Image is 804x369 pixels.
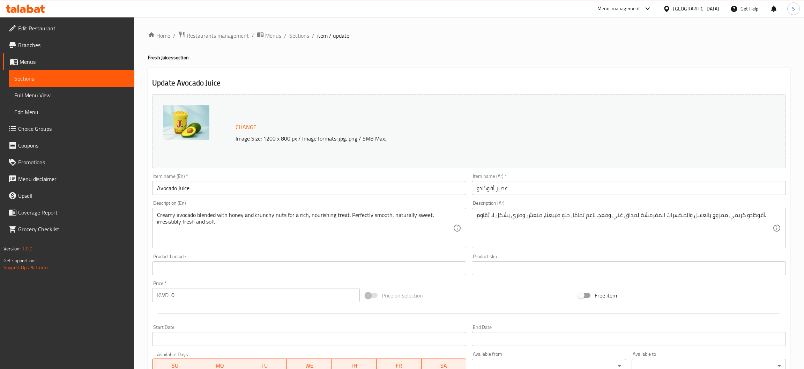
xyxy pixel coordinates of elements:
[187,31,249,40] span: Restaurants management
[3,137,134,154] a: Coupons
[163,105,209,140] img: mmw_638929304744932404
[9,104,134,120] a: Edit Menu
[157,291,169,299] p: KWD
[18,41,129,49] span: Branches
[3,20,134,37] a: Edit Restaurant
[233,134,692,143] p: Image Size: 1200 x 800 px / Image formats: jpg, png / 5MB Max.
[257,31,281,40] a: Menus
[233,120,259,134] button: Change
[595,291,617,300] span: Free item
[317,31,349,40] span: item / update
[148,54,790,61] h4: Fresh Juices section
[3,37,134,53] a: Branches
[3,53,134,70] a: Menus
[3,154,134,171] a: Promotions
[477,212,773,245] textarea: أفوكادو كريمي ممزوج بالعسل والمكسرات المقرمشة لمذاق غني ومغذٍ. ناعم تمامًا، حلو طبيعيًا، منعش وطر...
[152,261,466,275] input: Please enter product barcode
[20,58,129,66] span: Menus
[148,31,790,40] nav: breadcrumb
[3,120,134,137] a: Choice Groups
[252,31,254,40] li: /
[157,212,453,245] textarea: Creamy avocado blended with honey and crunchy nuts for a rich, nourishing treat. Perfectly smooth...
[18,191,129,200] span: Upsell
[148,31,170,40] a: Home
[3,263,48,272] a: Support.OpsPlatform
[289,31,309,40] a: Sections
[382,291,423,300] span: Price on selection
[171,288,360,302] input: Please enter price
[265,31,281,40] span: Menus
[472,261,786,275] input: Please enter product sku
[597,5,640,13] div: Menu-management
[9,87,134,104] a: Full Menu View
[3,221,134,238] a: Grocery Checklist
[18,125,129,133] span: Choice Groups
[3,244,21,253] span: Version:
[18,225,129,233] span: Grocery Checklist
[14,108,129,116] span: Edit Menu
[18,24,129,32] span: Edit Restaurant
[152,181,466,195] input: Enter name En
[673,5,719,13] div: [GEOGRAPHIC_DATA]
[3,256,36,265] span: Get support on:
[14,74,129,83] span: Sections
[3,204,134,221] a: Coverage Report
[472,181,786,195] input: Enter name Ar
[236,122,256,132] span: Change
[312,31,314,40] li: /
[152,78,786,88] h2: Update Avocado Juice
[792,5,795,13] span: S
[178,31,249,40] a: Restaurants management
[22,244,32,253] span: 1.0.0
[18,208,129,217] span: Coverage Report
[3,171,134,187] a: Menu disclaimer
[18,141,129,150] span: Coupons
[3,187,134,204] a: Upsell
[9,70,134,87] a: Sections
[14,91,129,99] span: Full Menu View
[173,31,176,40] li: /
[284,31,286,40] li: /
[18,175,129,183] span: Menu disclaimer
[18,158,129,166] span: Promotions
